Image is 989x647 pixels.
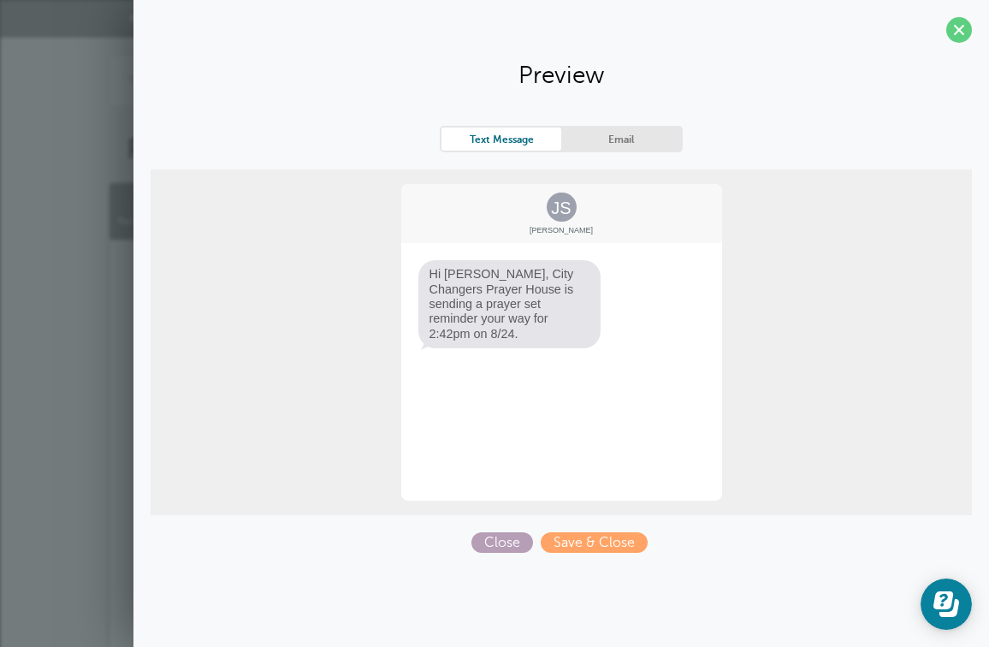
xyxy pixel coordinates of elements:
span: JS [547,193,577,222]
span: Save & Close [541,532,648,553]
p: Your settings have been saved. [127,73,862,89]
iframe: Resource center [921,579,972,630]
a: Save & Close [541,535,652,550]
a: Close [471,535,541,550]
span: New [130,12,154,25]
span: Hi [PERSON_NAME], City Changers Prayer House is sending a prayer set reminder your way for 2:42pm... [418,260,601,347]
h2: Preview [151,60,972,90]
span: Reminders [118,217,163,227]
span: [PERSON_NAME] [401,226,722,235]
h1: Reminder Settings [127,133,879,165]
a: Email [561,128,681,151]
span: Close [471,532,533,553]
a: Text Message [441,128,561,151]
